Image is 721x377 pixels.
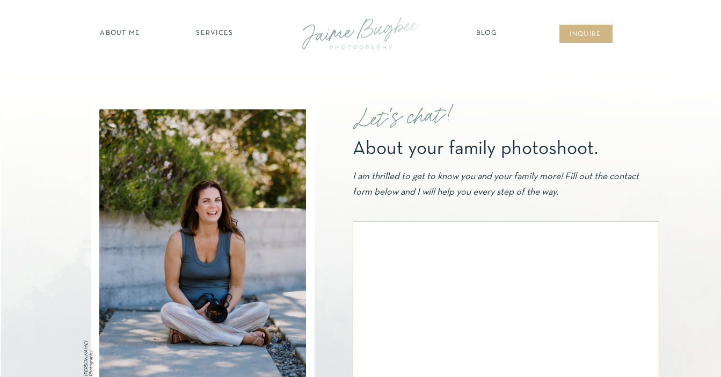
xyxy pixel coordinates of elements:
i: [PERSON_NAME] Photography [84,341,93,376]
h1: About your family photoshoot. [353,139,647,156]
p: Let's chat! [352,92,546,143]
a: inqUIre [564,29,608,40]
i: I am thrilled to get to know you and your family more! Fill out the contact form below and I will... [353,172,639,197]
a: Blog [474,28,500,39]
a: about ME [97,28,144,39]
a: SERVICES [185,28,245,39]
